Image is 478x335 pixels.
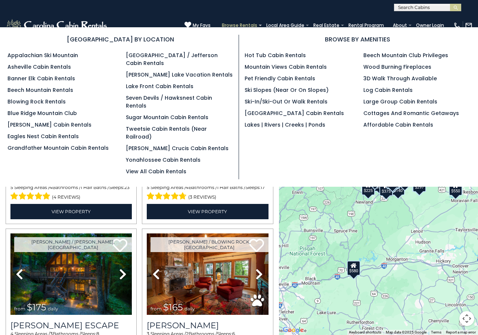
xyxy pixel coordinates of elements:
[147,233,268,315] img: thumbnail_163277858.jpeg
[147,320,268,331] a: [PERSON_NAME]
[398,172,412,187] div: $130
[6,18,109,33] img: White-1-2.png
[10,320,132,331] a: [PERSON_NAME] Escape
[261,184,265,190] span: 17
[10,184,132,202] div: Sleeping Areas / Bathrooms / Sleeps:
[10,320,132,331] h3: Todd Escape
[449,180,462,195] div: $550
[7,144,109,152] a: Grandfather Mountain Cabin Rentals
[7,75,75,82] a: Banner Elk Cabin Rentals
[27,302,46,313] span: $175
[150,306,162,311] span: from
[363,121,433,128] a: Affordable Cabin Rentals
[14,237,132,252] a: [PERSON_NAME] / [PERSON_NAME], [GEOGRAPHIC_DATA]
[184,306,195,311] span: daily
[281,325,305,335] a: Open this area in Google Maps (opens a new window)
[7,86,73,94] a: Beech Mountain Rentals
[126,114,208,121] a: Sugar Mountain Cabin Rentals
[7,133,79,140] a: Eagles Nest Cabin Rentals
[363,86,413,94] a: Log Cabin Rentals
[386,173,400,188] div: $165
[7,121,91,128] a: [PERSON_NAME] Cabin Rentals
[147,184,268,202] div: Sleeping Areas / Bathrooms / Sleeps:
[453,22,461,29] img: phone-regular-white.png
[147,204,268,219] a: View Property
[245,35,471,44] h3: BROWSE BY AMENITIES
[412,20,448,31] a: Owner Login
[7,52,78,59] a: Appalachian Ski Mountain
[263,20,308,31] a: Local Area Guide
[7,35,233,44] h3: [GEOGRAPHIC_DATA] BY LOCATION
[218,20,261,31] a: Browse Rentals
[465,22,472,29] img: mail-regular-white.png
[245,121,325,128] a: Lakes | Rivers | Creeks | Ponds
[362,180,375,195] div: $225
[7,109,77,117] a: Blue Ridge Mountain Club
[380,181,393,196] div: $375
[7,98,66,105] a: Blowing Rock Rentals
[387,174,400,189] div: $480
[48,306,58,311] span: daily
[310,20,343,31] a: Real Estate
[245,75,315,82] a: Pet Friendly Cabin Rentals
[363,98,437,105] a: Large Group Cabin Rentals
[184,21,211,29] a: My Favs
[245,63,327,71] a: Mountain Views Cabin Rentals
[10,184,13,190] span: 5
[10,204,132,219] a: View Property
[7,63,71,71] a: Asheville Cabin Rentals
[147,320,268,331] h3: Azalea Hill
[150,237,268,252] a: [PERSON_NAME] / Blowing Rock, [GEOGRAPHIC_DATA]
[126,145,229,152] a: [PERSON_NAME] Crucis Cabin Rentals
[126,94,212,109] a: Seven Devils / Hawksnest Cabin Rentals
[217,184,245,190] span: 1 Half Baths /
[363,52,448,59] a: Beech Mountain Club Privileges
[431,330,441,334] a: Terms (opens in new tab)
[147,184,149,190] span: 5
[245,98,328,105] a: Ski-in/Ski-Out or Walk Rentals
[186,184,189,190] span: 4
[126,168,186,175] a: View All Cabin Rentals
[188,192,216,202] span: (3 reviews)
[413,177,426,192] div: $297
[126,156,201,164] a: Yonahlossee Cabin Rentals
[193,22,211,29] span: My Favs
[126,83,193,90] a: Lake Front Cabin Rentals
[363,63,431,71] a: Wood Burning Fireplaces
[345,20,388,31] a: Rental Program
[347,260,361,275] div: $580
[349,330,381,335] button: Keyboard shortcuts
[126,52,218,67] a: [GEOGRAPHIC_DATA] / Jefferson Cabin Rentals
[363,109,459,117] a: Cottages and Romantic Getaways
[163,302,183,313] span: $165
[124,184,130,190] span: 23
[52,192,80,202] span: (4 reviews)
[389,20,411,31] a: About
[245,109,344,117] a: [GEOGRAPHIC_DATA] Cabin Rentals
[281,325,305,335] img: Google
[391,180,405,195] div: $140
[459,311,474,326] button: Map camera controls
[245,86,329,94] a: Ski Slopes (Near or On Slopes)
[126,125,207,140] a: Tweetsie Cabin Rentals (Near Railroad)
[49,184,52,190] span: 4
[10,233,132,315] img: thumbnail_168627805.jpeg
[359,172,373,187] div: $230
[126,71,233,78] a: [PERSON_NAME] Lake Vacation Rentals
[81,184,109,190] span: 1 Half Baths /
[446,330,476,334] a: Report a map error
[245,52,306,59] a: Hot Tub Cabin Rentals
[363,75,437,82] a: 3D Walk Through Available
[14,306,25,311] span: from
[386,330,426,334] span: Map data ©2025 Google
